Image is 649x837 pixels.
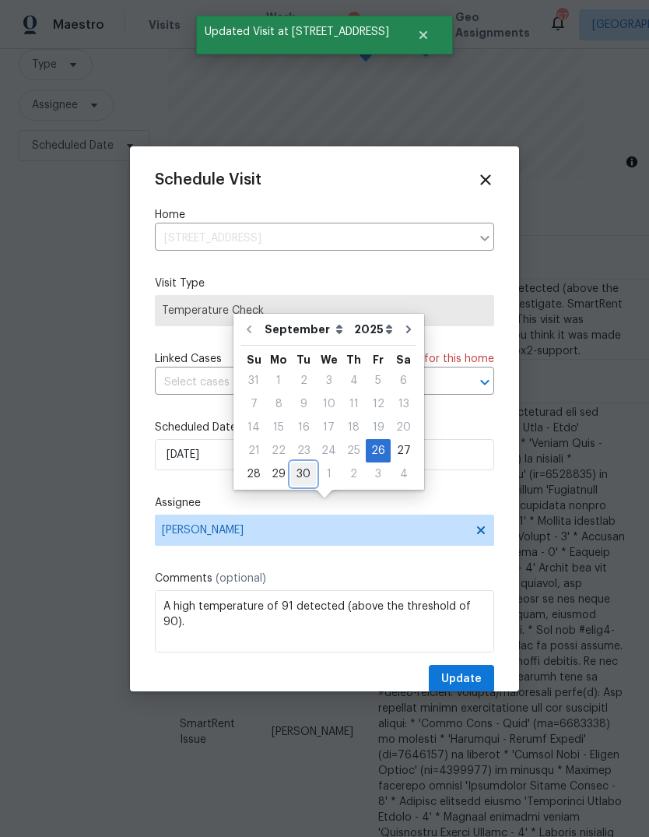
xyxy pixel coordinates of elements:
[346,354,361,365] abbr: Thursday
[366,416,391,439] div: Fri Sep 19 2025
[266,416,291,439] div: Mon Sep 15 2025
[241,462,266,486] div: Sun Sep 28 2025
[366,369,391,392] div: Fri Sep 05 2025
[155,571,494,586] label: Comments
[342,462,366,486] div: Thu Oct 02 2025
[291,417,316,438] div: 16
[155,420,494,435] label: Scheduled Date
[316,416,342,439] div: Wed Sep 17 2025
[391,417,416,438] div: 20
[296,354,310,365] abbr: Tuesday
[316,370,342,392] div: 3
[241,463,266,485] div: 28
[155,351,222,367] span: Linked Cases
[366,370,391,392] div: 5
[291,440,316,462] div: 23
[266,463,291,485] div: 29
[391,392,416,416] div: Sat Sep 13 2025
[342,440,366,462] div: 25
[429,665,494,694] button: Update
[366,462,391,486] div: Fri Oct 03 2025
[155,371,451,395] input: Select cases
[241,417,266,438] div: 14
[391,463,416,485] div: 4
[441,670,482,689] span: Update
[342,463,366,485] div: 2
[291,393,316,415] div: 9
[241,392,266,416] div: Sun Sep 07 2025
[291,416,316,439] div: Tue Sep 16 2025
[391,393,416,415] div: 13
[366,463,391,485] div: 3
[155,276,494,291] label: Visit Type
[241,439,266,462] div: Sun Sep 21 2025
[342,392,366,416] div: Thu Sep 11 2025
[316,417,342,438] div: 17
[241,393,266,415] div: 7
[291,369,316,392] div: Tue Sep 02 2025
[162,303,487,318] span: Temperature Check
[316,463,342,485] div: 1
[266,369,291,392] div: Mon Sep 01 2025
[350,318,397,341] select: Year
[291,392,316,416] div: Tue Sep 09 2025
[266,393,291,415] div: 8
[397,314,420,345] button: Go to next month
[342,370,366,392] div: 4
[270,354,287,365] abbr: Monday
[155,439,494,470] input: M/D/YYYY
[391,462,416,486] div: Sat Oct 04 2025
[474,371,496,393] button: Open
[266,462,291,486] div: Mon Sep 29 2025
[398,19,449,51] button: Close
[162,524,467,536] span: [PERSON_NAME]
[342,369,366,392] div: Thu Sep 04 2025
[342,393,366,415] div: 11
[241,370,266,392] div: 31
[266,440,291,462] div: 22
[266,392,291,416] div: Mon Sep 08 2025
[216,573,266,584] span: (optional)
[391,416,416,439] div: Sat Sep 20 2025
[316,369,342,392] div: Wed Sep 03 2025
[237,314,261,345] button: Go to previous month
[366,439,391,462] div: Fri Sep 26 2025
[391,369,416,392] div: Sat Sep 06 2025
[342,417,366,438] div: 18
[316,393,342,415] div: 10
[316,439,342,462] div: Wed Sep 24 2025
[366,417,391,438] div: 19
[391,440,416,462] div: 27
[155,495,494,511] label: Assignee
[477,171,494,188] span: Close
[241,416,266,439] div: Sun Sep 14 2025
[196,16,398,48] span: Updated Visit at [STREET_ADDRESS]
[266,417,291,438] div: 15
[391,370,416,392] div: 6
[247,354,261,365] abbr: Sunday
[316,462,342,486] div: Wed Oct 01 2025
[366,393,391,415] div: 12
[291,462,316,486] div: Tue Sep 30 2025
[342,416,366,439] div: Thu Sep 18 2025
[396,354,411,365] abbr: Saturday
[155,172,261,188] span: Schedule Visit
[291,439,316,462] div: Tue Sep 23 2025
[266,370,291,392] div: 1
[291,370,316,392] div: 2
[155,207,494,223] label: Home
[241,369,266,392] div: Sun Aug 31 2025
[291,463,316,485] div: 30
[155,227,471,251] input: Enter in an address
[261,318,350,341] select: Month
[366,392,391,416] div: Fri Sep 12 2025
[391,439,416,462] div: Sat Sep 27 2025
[316,392,342,416] div: Wed Sep 10 2025
[321,354,338,365] abbr: Wednesday
[373,354,384,365] abbr: Friday
[342,439,366,462] div: Thu Sep 25 2025
[366,440,391,462] div: 26
[316,440,342,462] div: 24
[266,439,291,462] div: Mon Sep 22 2025
[155,590,494,652] textarea: A high temperature of 91 detected (above the threshold of 90). Please investigate. SmartRent Unit...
